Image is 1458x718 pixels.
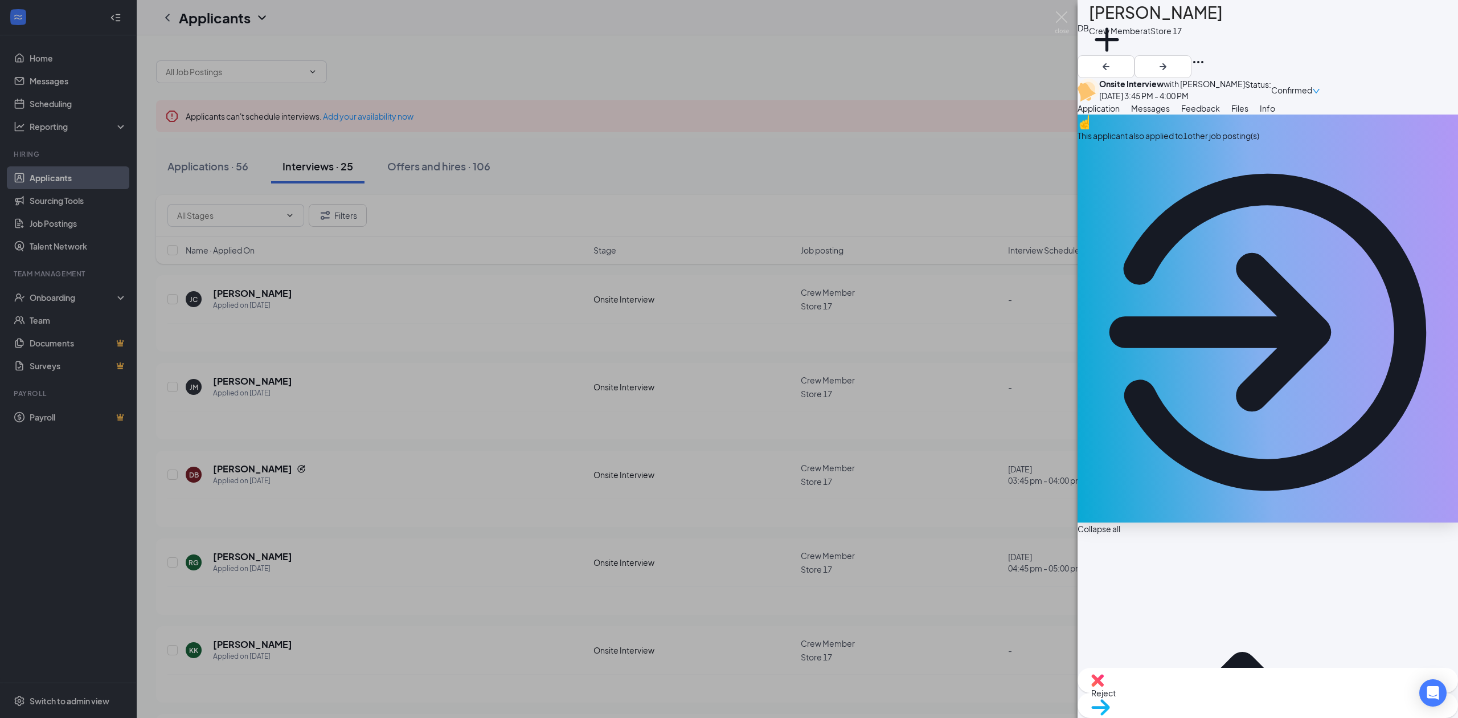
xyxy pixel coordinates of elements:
span: Application [1078,103,1120,113]
span: Messages [1131,103,1170,113]
div: This applicant also applied to 1 other job posting(s) [1078,129,1458,142]
span: Info [1260,103,1275,113]
span: Feedback [1181,103,1220,113]
span: Reject [1091,688,1116,698]
b: Onsite Interview [1099,79,1164,89]
svg: Ellipses [1191,55,1205,69]
div: with [PERSON_NAME] [1099,78,1245,89]
div: [DATE] 3:45 PM - 4:00 PM [1099,89,1245,102]
svg: ArrowRight [1156,60,1170,74]
button: ArrowRight [1135,55,1191,78]
span: Confirmed [1271,84,1312,96]
div: DB [1078,22,1089,34]
svg: ArrowCircle [1078,142,1458,523]
div: Crew Member at Store 17 [1089,25,1223,36]
span: Collapse all [1078,524,1120,534]
button: ArrowLeftNew [1078,55,1135,78]
span: down [1312,87,1320,95]
span: Files [1231,103,1248,113]
svg: Plus [1089,22,1125,58]
div: Open Intercom Messenger [1419,679,1447,707]
div: Status : [1245,78,1271,102]
button: PlusAdd a tag [1089,22,1125,70]
svg: ArrowLeftNew [1099,60,1113,74]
